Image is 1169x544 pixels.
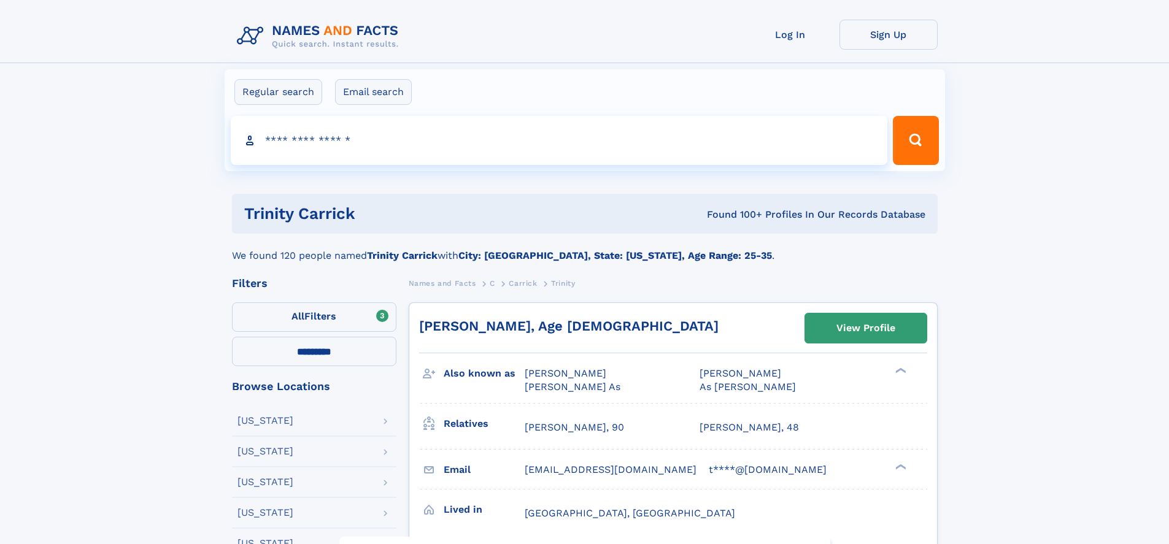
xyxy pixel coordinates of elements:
div: ❯ [892,367,907,375]
span: Trinity [551,279,575,288]
div: Filters [232,278,396,289]
a: [PERSON_NAME], Age [DEMOGRAPHIC_DATA] [419,318,719,334]
b: City: [GEOGRAPHIC_DATA], State: [US_STATE], Age Range: 25-35 [458,250,772,261]
div: ❯ [892,462,907,470]
div: [US_STATE] [237,508,293,518]
img: Logo Names and Facts [232,20,409,53]
span: All [291,310,304,322]
div: [US_STATE] [237,416,293,426]
input: search input [231,116,888,165]
a: Carrick [509,275,537,291]
h1: trinity carrick [244,206,531,221]
span: [GEOGRAPHIC_DATA], [GEOGRAPHIC_DATA] [525,507,735,519]
div: View Profile [836,314,895,342]
span: [EMAIL_ADDRESS][DOMAIN_NAME] [525,464,696,475]
h3: Relatives [444,413,525,434]
button: Search Button [893,116,938,165]
label: Email search [335,79,412,105]
h3: Also known as [444,363,525,384]
div: [US_STATE] [237,446,293,456]
div: Browse Locations [232,381,396,392]
a: Sign Up [839,20,938,50]
span: [PERSON_NAME] As [525,381,620,393]
a: View Profile [805,313,927,343]
span: Carrick [509,279,537,288]
h3: Lived in [444,499,525,520]
span: [PERSON_NAME] [525,367,606,379]
a: Log In [741,20,839,50]
label: Filters [232,302,396,332]
h3: Email [444,459,525,480]
span: [PERSON_NAME] [700,367,781,379]
div: [US_STATE] [237,477,293,487]
a: Names and Facts [409,275,476,291]
label: Regular search [234,79,322,105]
a: [PERSON_NAME], 90 [525,421,624,434]
b: Trinity Carrick [367,250,438,261]
a: C [490,275,495,291]
div: Found 100+ Profiles In Our Records Database [531,208,925,221]
span: C [490,279,495,288]
a: [PERSON_NAME], 48 [700,421,799,434]
span: As [PERSON_NAME] [700,381,796,393]
div: We found 120 people named with . [232,234,938,263]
